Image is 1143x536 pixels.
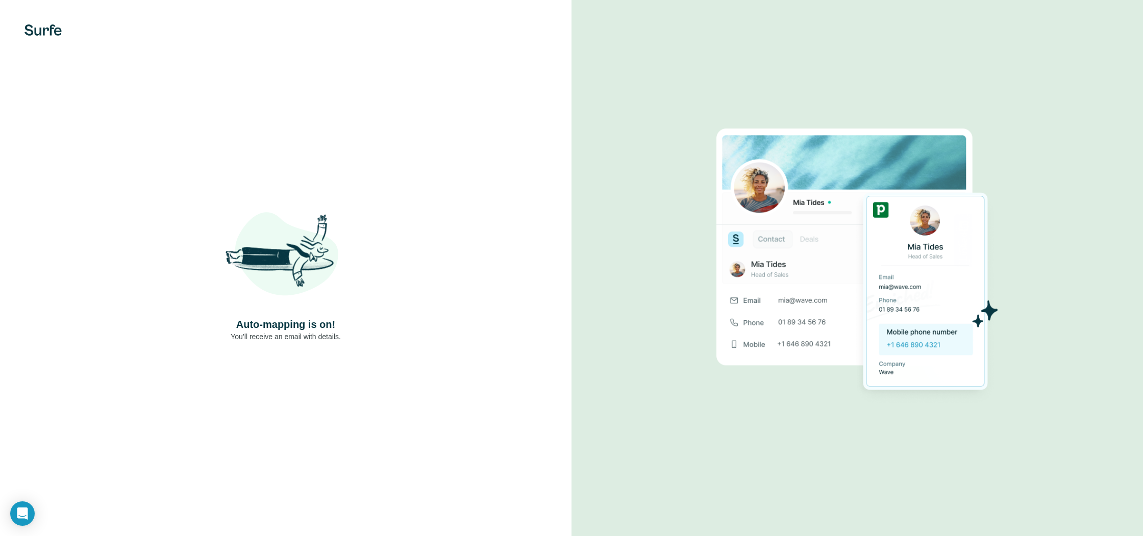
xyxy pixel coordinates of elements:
[236,317,335,331] h4: Auto-mapping is on!
[10,501,35,526] div: Open Intercom Messenger
[24,24,62,36] img: Surfe's logo
[225,195,347,317] img: Shaka Illustration
[231,331,341,342] p: You’ll receive an email with details.
[716,129,998,407] img: Download Success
